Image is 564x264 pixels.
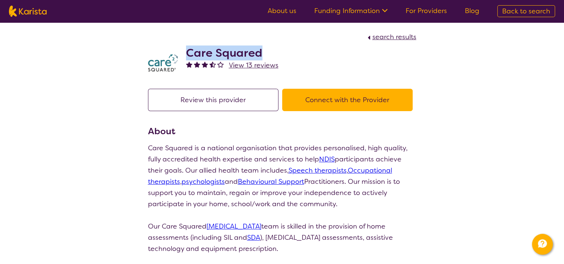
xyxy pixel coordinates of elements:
[282,89,413,111] button: Connect with the Provider
[289,166,347,175] a: Speech therapists
[148,221,416,254] p: Our Care Squared team is skilled in the provision of home assessments (including SIL and ), [MEDI...
[532,234,553,255] button: Channel Menu
[465,6,479,15] a: Blog
[217,61,224,67] img: emptystar
[314,6,388,15] a: Funding Information
[194,61,200,67] img: fullstar
[268,6,296,15] a: About us
[148,95,282,104] a: Review this provider
[148,54,178,72] img: watfhvlxxexrmzu5ckj6.png
[406,6,447,15] a: For Providers
[182,177,225,186] a: psychologists
[366,32,416,41] a: search results
[502,7,550,16] span: Back to search
[202,61,208,67] img: fullstar
[9,6,47,17] img: Karista logo
[186,61,192,67] img: fullstar
[209,61,216,67] img: halfstar
[497,5,555,17] a: Back to search
[186,46,278,60] h2: Care Squared
[148,89,278,111] button: Review this provider
[148,142,416,210] p: Care Squared is a national organisation that provides personalised, high quality, fully accredite...
[282,95,416,104] a: Connect with the Provider
[238,177,304,186] a: Behavioural Support
[247,233,260,242] a: SDA
[229,61,278,70] span: View 13 reviews
[319,155,335,164] a: NDIS
[207,222,261,231] a: [MEDICAL_DATA]
[229,60,278,71] a: View 13 reviews
[372,32,416,41] span: search results
[148,125,416,138] h3: About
